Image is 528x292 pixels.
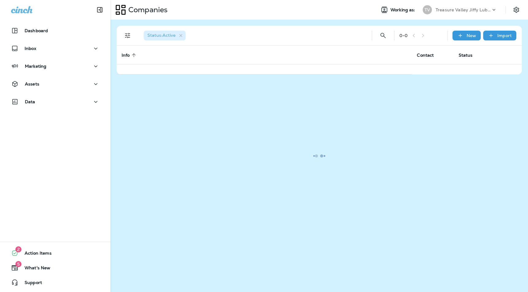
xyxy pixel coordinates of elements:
[18,251,52,258] span: Action Items
[6,276,104,289] button: Support
[6,25,104,37] button: Dashboard
[511,4,522,15] button: Settings
[18,280,42,287] span: Support
[18,265,50,273] span: What's New
[390,7,417,13] span: Working as:
[467,33,476,38] p: New
[436,7,491,12] p: Treasure Valley Jiffy Lube Group
[497,33,512,38] p: Import
[6,78,104,90] button: Assets
[15,261,21,267] span: 5
[6,262,104,274] button: 5What's New
[6,60,104,72] button: Marketing
[25,64,46,69] p: Marketing
[25,99,35,104] p: Data
[25,46,36,51] p: Inbox
[6,96,104,108] button: Data
[25,82,39,86] p: Assets
[15,246,21,252] span: 2
[423,5,432,14] div: TV
[126,5,168,14] p: Companies
[25,28,48,33] p: Dashboard
[6,42,104,55] button: Inbox
[91,4,108,16] button: Collapse Sidebar
[6,247,104,259] button: 2Action Items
